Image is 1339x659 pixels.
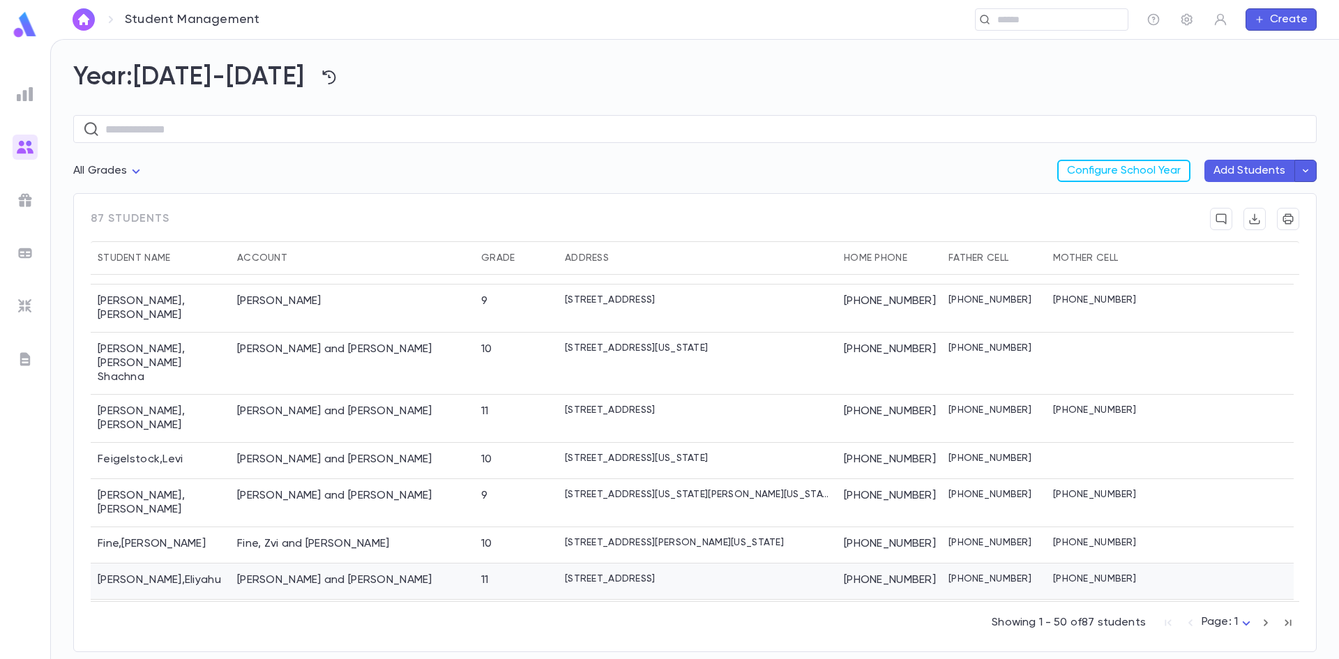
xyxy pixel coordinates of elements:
[237,489,432,503] div: Feldman, Zvi and Shulamis
[948,294,1031,305] p: [PHONE_NUMBER]
[1204,160,1294,182] button: Add Students
[237,294,321,308] div: Egert, Tzvi Yaakov
[565,453,708,464] p: [STREET_ADDRESS][US_STATE]
[565,537,784,548] p: [STREET_ADDRESS][PERSON_NAME][US_STATE]
[17,86,33,103] img: reports_grey.c525e4749d1bce6a11f5fe2a8de1b229.svg
[73,62,1317,93] h2: Year: [DATE]-[DATE]
[1053,537,1136,548] p: [PHONE_NUMBER]
[558,241,837,275] div: Address
[837,600,941,648] div: [PHONE_NUMBER]
[565,241,609,275] div: Address
[1246,8,1317,31] button: Create
[91,395,230,443] div: [PERSON_NAME] , [PERSON_NAME]
[1053,241,1118,275] div: Mother Cell
[837,479,941,527] div: [PHONE_NUMBER]
[237,404,432,418] div: Epstein, Sruly and Malkie
[91,527,230,563] div: Fine , [PERSON_NAME]
[837,527,941,563] div: [PHONE_NUMBER]
[1046,241,1151,275] div: Mother Cell
[17,298,33,315] img: imports_grey.530a8a0e642e233f2baf0ef88e8c9fcb.svg
[91,333,230,395] div: [PERSON_NAME] , [PERSON_NAME] Shachna
[565,573,655,584] p: [STREET_ADDRESS]
[837,285,941,333] div: [PHONE_NUMBER]
[837,241,941,275] div: Home Phone
[11,11,39,38] img: logo
[837,395,941,443] div: [PHONE_NUMBER]
[1053,404,1136,416] p: [PHONE_NUMBER]
[17,139,33,156] img: students_gradient.3b4df2a2b995ef5086a14d9e1675a5ee.svg
[91,241,230,275] div: Student Name
[837,563,941,600] div: [PHONE_NUMBER]
[237,573,432,587] div: Fisher, Shloime and Tova
[565,294,655,305] p: [STREET_ADDRESS]
[75,14,92,25] img: home_white.a664292cf8c1dea59945f0da9f25487c.svg
[948,342,1031,354] p: [PHONE_NUMBER]
[1053,489,1136,500] p: [PHONE_NUMBER]
[837,443,941,479] div: [PHONE_NUMBER]
[948,241,1008,275] div: Father Cell
[948,404,1031,416] p: [PHONE_NUMBER]
[1202,616,1238,628] span: Page: 1
[237,342,432,356] div: Eidelman, Efraim Yaakov and Malka
[481,537,492,551] div: 10
[1053,573,1136,584] p: [PHONE_NUMBER]
[237,453,432,467] div: Feigelstock, Yeshaya and Nechama Baila
[91,285,230,333] div: [PERSON_NAME] , [PERSON_NAME]
[837,333,941,395] div: [PHONE_NUMBER]
[91,479,230,527] div: [PERSON_NAME] , [PERSON_NAME]
[941,241,1046,275] div: Father Cell
[91,212,169,226] span: 87 students
[1053,294,1136,305] p: [PHONE_NUMBER]
[91,443,230,479] div: Feigelstock , Levi
[565,342,708,354] p: [STREET_ADDRESS][US_STATE]
[948,453,1031,464] p: [PHONE_NUMBER]
[91,563,230,600] div: [PERSON_NAME] , Eliyahu
[481,573,489,587] div: 11
[237,241,287,275] div: Account
[73,165,128,176] span: All Grades
[1057,160,1190,182] button: Configure School Year
[565,489,830,500] p: [STREET_ADDRESS][US_STATE][PERSON_NAME][US_STATE]
[948,573,1031,584] p: [PHONE_NUMBER]
[481,489,487,503] div: 9
[481,453,492,467] div: 10
[481,294,487,308] div: 9
[98,241,170,275] div: Student Name
[125,12,259,27] p: Student Management
[474,241,558,275] div: Grade
[230,241,474,275] div: Account
[1202,612,1255,633] div: Page: 1
[17,351,33,368] img: letters_grey.7941b92b52307dd3b8a917253454ce1c.svg
[481,241,515,275] div: Grade
[948,537,1031,548] p: [PHONE_NUMBER]
[17,245,33,262] img: batches_grey.339ca447c9d9533ef1741baa751efc33.svg
[73,158,144,185] div: All Grades
[565,404,655,416] p: [STREET_ADDRESS]
[237,537,390,551] div: Fine, Zvi and Malky
[948,489,1031,500] p: [PHONE_NUMBER]
[481,342,492,356] div: 10
[481,404,489,418] div: 11
[91,600,230,648] div: [PERSON_NAME] , [PERSON_NAME]
[17,192,33,209] img: campaigns_grey.99e729a5f7ee94e3726e6486bddda8f1.svg
[992,616,1146,630] p: Showing 1 - 50 of 87 students
[844,241,907,275] div: Home Phone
